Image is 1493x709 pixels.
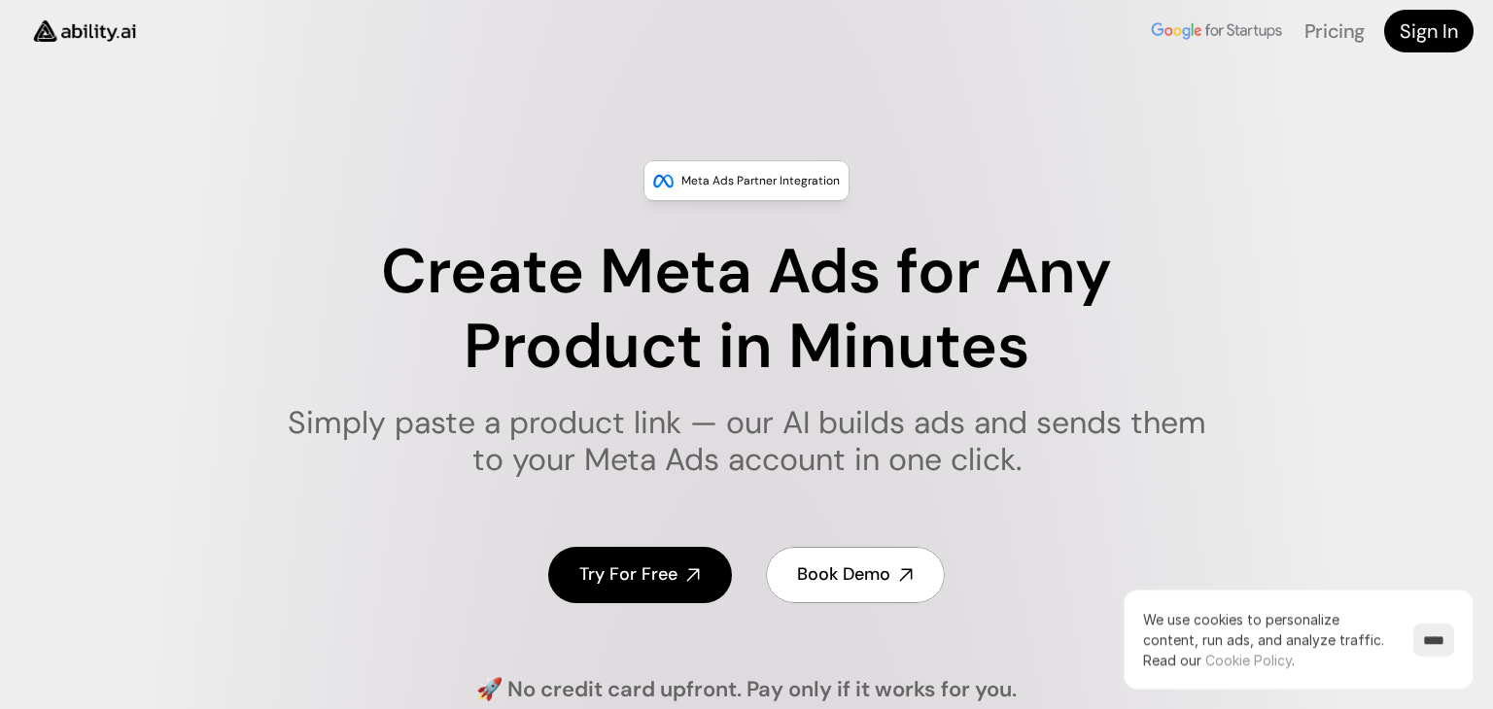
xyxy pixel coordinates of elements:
h1: Create Meta Ads for Any Product in Minutes [275,235,1219,385]
a: Sign In [1384,10,1474,52]
h4: 🚀 No credit card upfront. Pay only if it works for you. [476,675,1017,705]
h4: Book Demo [797,562,890,587]
p: Meta Ads Partner Integration [681,171,840,190]
a: Book Demo [766,547,945,602]
span: Read our . [1143,652,1295,668]
a: Pricing [1304,18,1365,44]
h4: Sign In [1400,17,1458,45]
h4: Try For Free [579,562,677,587]
h1: Simply paste a product link — our AI builds ads and sends them to your Meta Ads account in one cl... [275,404,1219,479]
a: Try For Free [548,547,732,602]
a: Cookie Policy [1205,652,1292,668]
p: We use cookies to personalize content, run ads, and analyze traffic. [1143,609,1394,670]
